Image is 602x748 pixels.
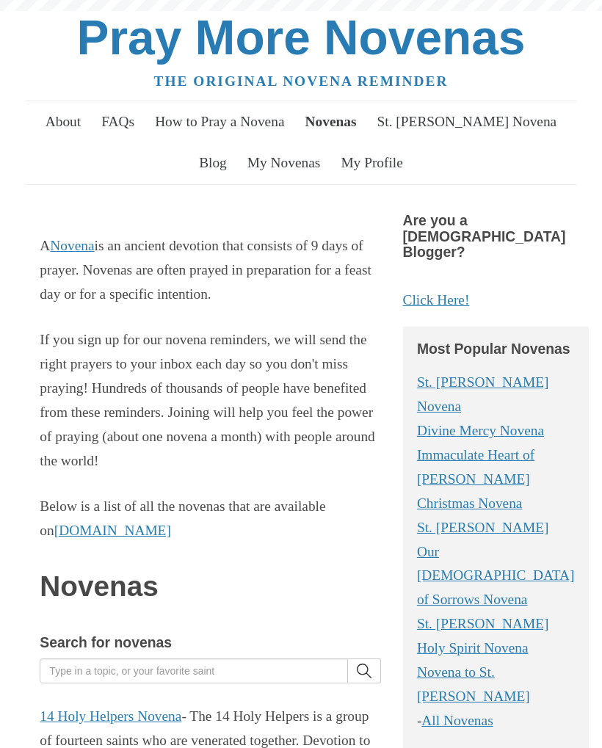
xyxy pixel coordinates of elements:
a: About [37,101,90,142]
a: St. [PERSON_NAME] Novena [417,374,549,414]
p: A is an ancient devotion that consists of 9 days of prayer. Novenas are often prayed in preparati... [40,234,380,307]
a: Novena to St. [PERSON_NAME] [417,664,530,704]
a: Blog [191,143,236,184]
a: St. [PERSON_NAME] [417,616,549,631]
a: Novenas [297,101,365,142]
p: If you sign up for our novena reminders, we will send the right prayers to your inbox each day so... [40,328,380,473]
h4: Are you a [DEMOGRAPHIC_DATA] Blogger? [403,213,589,260]
a: How to Pray a Novena [147,101,294,142]
a: Our [DEMOGRAPHIC_DATA] of Sorrows Novena [417,544,575,608]
p: Below is a list of all the novenas that are available on [40,495,380,543]
a: [DOMAIN_NAME] [54,523,171,538]
h4: Most Popular Novenas [417,341,575,357]
label: Search for novenas [40,631,172,655]
a: St. [PERSON_NAME] Novena [369,101,565,142]
a: Christmas Novena [417,495,523,511]
li: - [417,709,575,733]
a: Divine Mercy Novena [417,423,544,438]
a: 14 Holy Helpers Novena [40,708,181,724]
a: Immaculate Heart of [PERSON_NAME] [417,447,534,487]
a: My Profile [333,143,412,184]
a: The original novena reminder [154,73,449,89]
button: search [348,658,381,683]
input: Type in a topic, or your favorite saint [40,658,347,683]
a: All Novenas [421,713,493,728]
a: Click Here! [403,288,589,313]
h1: Novenas [40,571,380,603]
a: St. [PERSON_NAME] [417,520,549,535]
a: Novena [50,238,94,253]
a: FAQs [93,101,143,142]
a: Holy Spirit Novena [417,640,529,656]
a: Pray More Novenas [77,10,526,65]
a: My Novenas [239,143,329,184]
